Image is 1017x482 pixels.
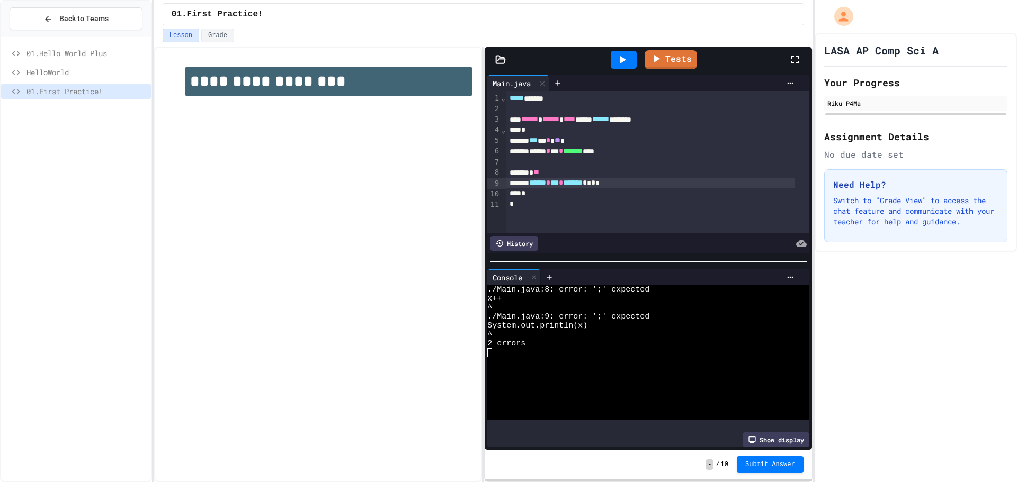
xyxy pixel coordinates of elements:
[487,125,501,135] div: 4
[487,312,649,321] span: ./Main.java:9: error: ';' expected
[487,189,501,199] div: 10
[487,114,501,125] div: 3
[26,86,147,97] span: 01.First Practice!
[10,7,142,30] button: Back to Teams
[487,135,501,146] div: 5
[823,4,856,29] div: My Account
[645,50,697,69] a: Tests
[737,456,804,473] button: Submit Answer
[487,321,587,330] span: System.out.println(x)
[487,269,541,285] div: Console
[172,8,263,21] span: 01.First Practice!
[487,93,501,104] div: 1
[201,29,234,42] button: Grade
[487,330,492,339] span: ^
[487,285,649,294] span: ./Main.java:8: error: ';' expected
[487,104,501,114] div: 2
[487,146,501,157] div: 6
[743,432,809,447] div: Show display
[487,75,549,91] div: Main.java
[721,460,728,469] span: 10
[824,75,1007,90] h2: Your Progress
[487,294,502,303] span: x++
[824,148,1007,161] div: No due date set
[487,303,492,312] span: ^
[745,460,795,469] span: Submit Answer
[490,236,538,251] div: History
[487,272,528,283] div: Console
[59,13,109,24] span: Back to Teams
[163,29,199,42] button: Lesson
[833,195,998,227] p: Switch to "Grade View" to access the chat feature and communicate with your teacher for help and ...
[824,43,939,58] h1: LASA AP Comp Sci A
[487,167,501,178] div: 8
[501,94,506,102] span: Fold line
[706,459,713,470] span: -
[824,129,1007,144] h2: Assignment Details
[26,48,147,59] span: 01.Hello World Plus
[487,157,501,168] div: 7
[716,460,719,469] span: /
[501,126,506,134] span: Fold line
[487,178,501,189] div: 9
[827,98,1004,108] div: Riku P4Ma
[487,199,501,210] div: 11
[26,67,147,78] span: HelloWorld
[487,339,525,348] span: 2 errors
[833,178,998,191] h3: Need Help?
[487,78,536,89] div: Main.java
